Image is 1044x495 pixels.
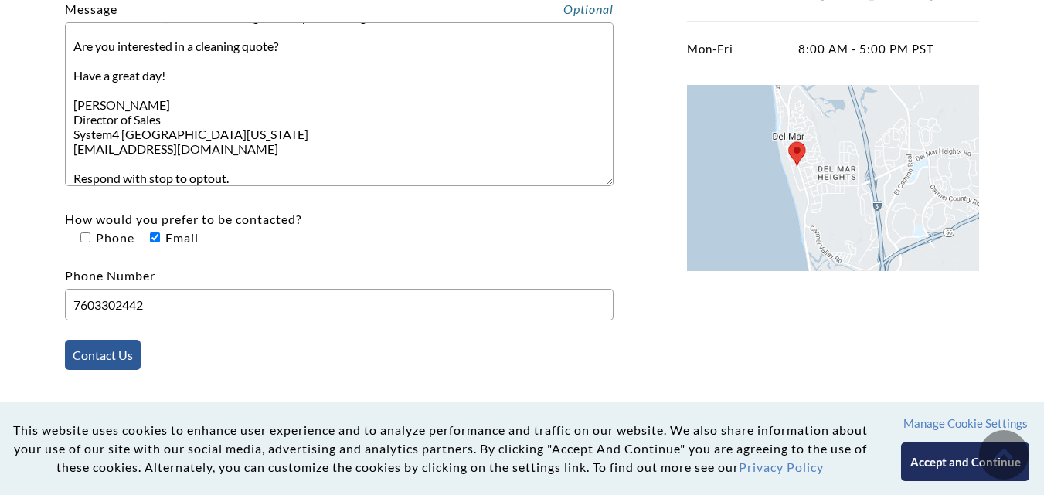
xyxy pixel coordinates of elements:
[65,340,141,370] input: Contact Us
[687,37,934,60] p: 8:00 AM - 5:00 PM PST
[687,85,979,271] img: Locate Weatherly on Google Maps.
[901,442,1029,481] button: Accept and Continue
[162,230,199,245] span: Email
[12,421,868,476] p: This website uses cookies to enhance user experience and to analyze performance and traffic on ou...
[150,232,160,242] input: How would you prefer to be contacted? PhoneEmail
[65,2,117,16] label: Message
[65,212,301,245] label: How would you prefer to be contacted?
[93,230,134,245] span: Phone
[65,268,614,312] label: Phone Number
[80,232,90,242] input: How would you prefer to be contacted? PhoneEmail
[903,416,1028,430] button: Manage Cookie Settings
[739,459,824,474] a: Privacy Policy
[65,289,614,320] input: Phone Number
